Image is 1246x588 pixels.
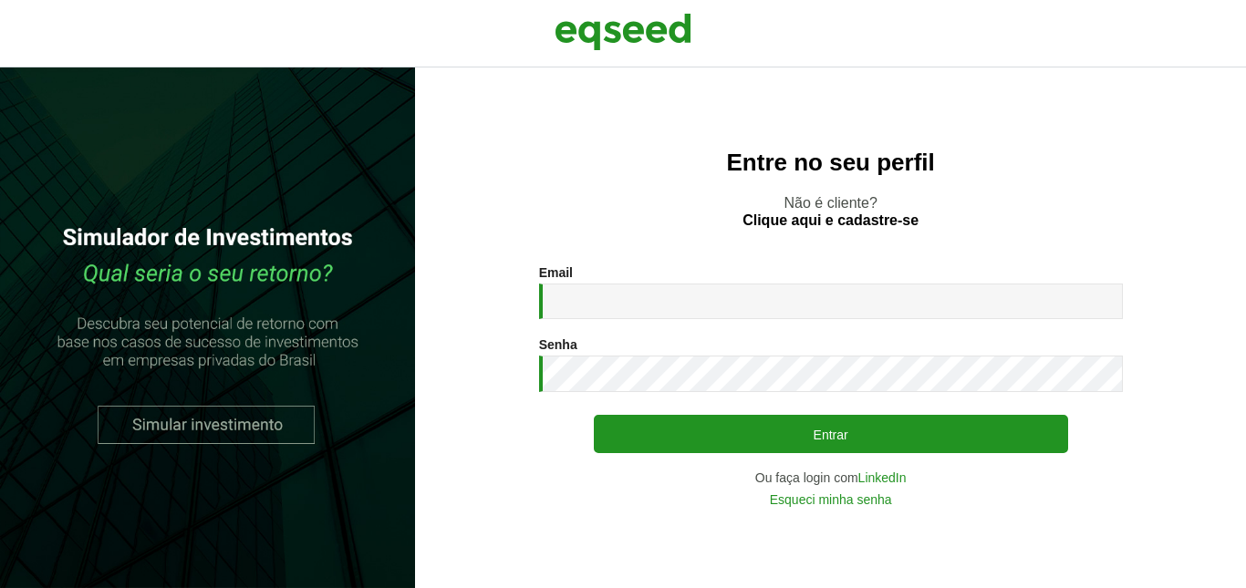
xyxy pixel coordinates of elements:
[770,493,892,506] a: Esqueci minha senha
[594,415,1068,453] button: Entrar
[452,194,1210,229] p: Não é cliente?
[539,338,577,351] label: Senha
[555,9,691,55] img: EqSeed Logo
[858,471,907,484] a: LinkedIn
[742,213,919,228] a: Clique aqui e cadastre-se
[452,150,1210,176] h2: Entre no seu perfil
[539,266,573,279] label: Email
[539,471,1123,484] div: Ou faça login com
